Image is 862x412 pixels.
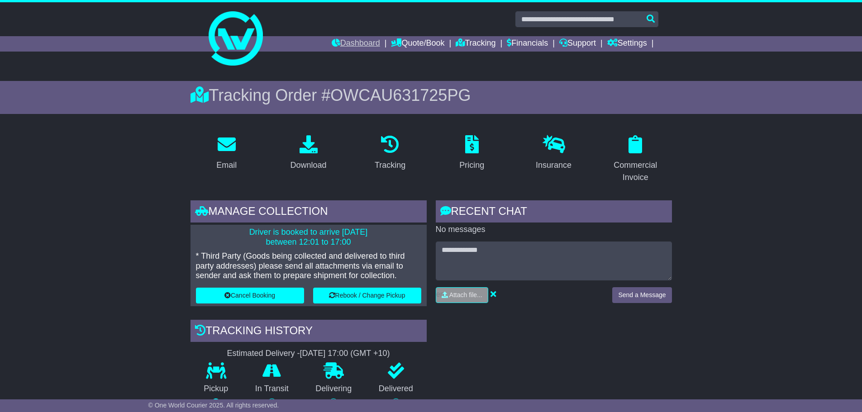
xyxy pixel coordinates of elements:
[559,36,596,52] a: Support
[436,225,672,235] p: No messages
[313,288,421,303] button: Rebook / Change Pickup
[242,384,302,394] p: In Transit
[375,159,405,171] div: Tracking
[190,320,427,344] div: Tracking history
[196,288,304,303] button: Cancel Booking
[190,200,427,225] div: Manage collection
[190,349,427,359] div: Estimated Delivery -
[536,159,571,171] div: Insurance
[190,85,672,105] div: Tracking Order #
[507,36,548,52] a: Financials
[369,132,411,175] a: Tracking
[302,384,366,394] p: Delivering
[607,36,647,52] a: Settings
[332,36,380,52] a: Dashboard
[290,159,326,171] div: Download
[300,349,390,359] div: [DATE] 17:00 (GMT +10)
[148,402,279,409] span: © One World Courier 2025. All rights reserved.
[365,384,427,394] p: Delivered
[459,159,484,171] div: Pricing
[391,36,444,52] a: Quote/Book
[330,86,471,104] span: OWCAU631725PG
[196,251,421,281] p: * Third Party (Goods being collected and delivered to third party addresses) please send all atta...
[284,132,332,175] a: Download
[612,287,672,303] button: Send a Message
[436,200,672,225] div: RECENT CHAT
[456,36,495,52] a: Tracking
[190,384,242,394] p: Pickup
[599,132,672,187] a: Commercial Invoice
[530,132,577,175] a: Insurance
[453,132,490,175] a: Pricing
[196,227,421,247] p: Driver is booked to arrive [DATE] between 12:01 to 17:00
[216,159,237,171] div: Email
[605,159,666,184] div: Commercial Invoice
[210,132,243,175] a: Email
